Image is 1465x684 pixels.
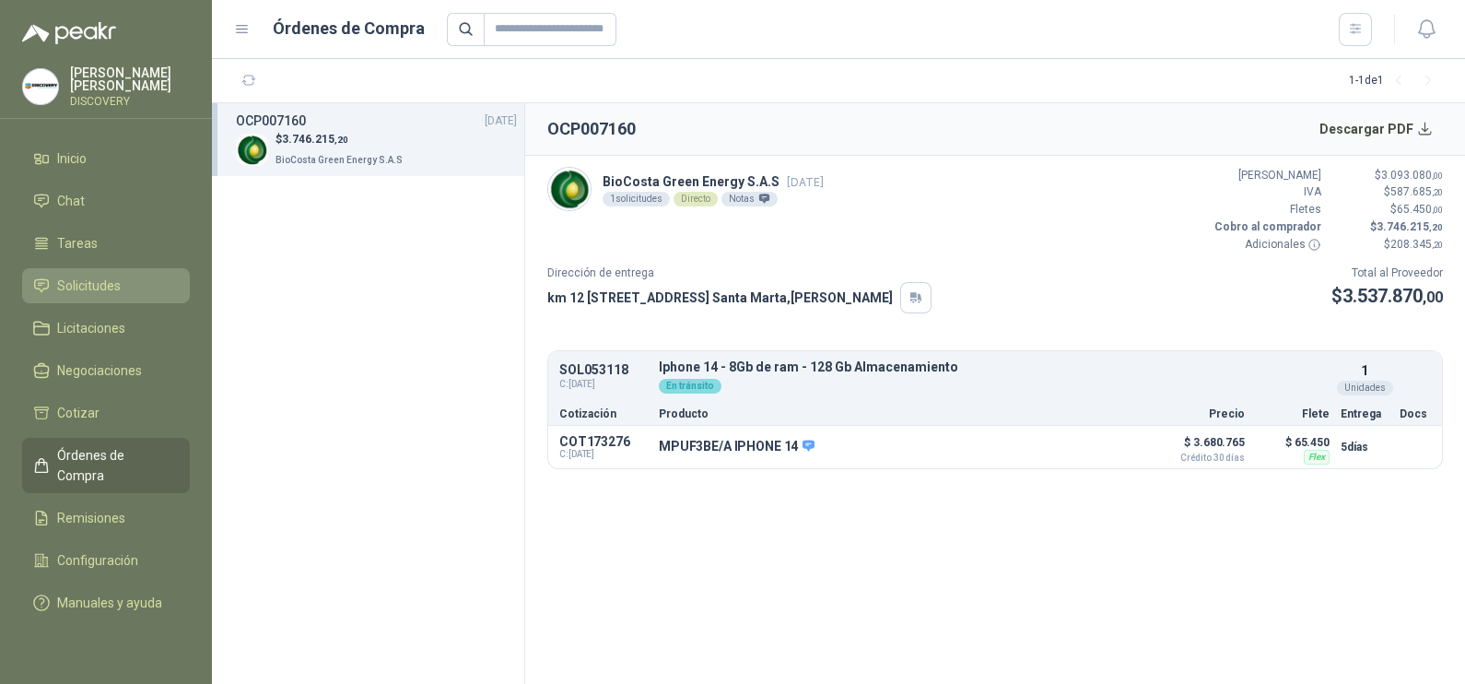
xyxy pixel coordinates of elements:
span: Remisiones [57,508,125,528]
a: Cotizar [22,395,190,430]
span: Crédito 30 días [1153,454,1245,463]
p: $ [1332,201,1443,218]
span: 3.537.870 [1342,285,1443,307]
h3: OCP007160 [236,111,306,131]
img: Company Logo [548,168,591,210]
button: Descargar PDF [1309,111,1444,147]
a: Negociaciones [22,353,190,388]
a: Órdenes de Compra [22,438,190,493]
span: BioCosta Green Energy S.A.S [275,155,403,165]
span: Chat [57,191,85,211]
p: $ [1332,183,1443,201]
span: 65.450 [1397,203,1443,216]
span: Configuración [57,550,138,571]
span: ,20 [1429,222,1443,232]
a: OCP007160[DATE] Company Logo$3.746.215,20BioCosta Green Energy S.A.S [236,111,517,169]
img: Logo peakr [22,22,116,44]
p: Fletes [1211,201,1321,218]
a: Inicio [22,141,190,176]
p: Cobro al comprador [1211,218,1321,236]
h1: Órdenes de Compra [273,16,425,41]
p: IVA [1211,183,1321,201]
span: Inicio [57,148,87,169]
p: [PERSON_NAME] [1211,167,1321,184]
span: 3.746.215 [282,133,348,146]
p: $ 65.450 [1256,431,1330,454]
a: Licitaciones [22,311,190,346]
span: C: [DATE] [559,449,648,460]
p: 1 [1361,360,1368,381]
p: MPUF3BE/A IPHONE 14 [659,439,815,455]
a: Solicitudes [22,268,190,303]
a: Configuración [22,543,190,578]
div: En tránsito [659,379,721,394]
h2: OCP007160 [547,116,636,142]
span: Tareas [57,233,98,254]
a: Manuales y ayuda [22,585,190,620]
span: Cotizar [57,403,100,423]
span: ,00 [1432,205,1443,215]
p: Cotización [559,408,648,419]
a: Chat [22,183,190,218]
span: Licitaciones [57,318,125,338]
a: Tareas [22,226,190,261]
div: 1 solicitudes [603,192,670,206]
span: ,00 [1432,171,1443,181]
p: $ [1332,167,1443,184]
p: km 12 [STREET_ADDRESS] Santa Marta , [PERSON_NAME] [547,288,893,308]
p: Adicionales [1211,236,1321,254]
p: [PERSON_NAME] [PERSON_NAME] [70,66,190,92]
p: Dirección de entrega [547,265,932,282]
p: DISCOVERY [70,96,190,107]
span: [DATE] [787,175,824,189]
div: 1 - 1 de 1 [1349,66,1443,96]
p: Iphone 14 - 8Gb de ram - 128 Gb Almacenamiento [659,360,1330,374]
span: ,20 [1432,240,1443,250]
p: Docs [1400,408,1431,419]
p: $ [1331,282,1443,311]
span: Negociaciones [57,360,142,381]
span: 3.746.215 [1377,220,1443,233]
div: Unidades [1337,381,1393,395]
div: Flex [1304,450,1330,465]
div: Notas [721,192,778,206]
span: 587.685 [1390,185,1443,198]
span: ,20 [1432,187,1443,197]
p: $ [1332,236,1443,254]
p: $ [275,131,406,148]
img: Company Logo [236,134,268,166]
span: C: [DATE] [559,377,648,392]
p: Entrega [1341,408,1389,419]
p: COT173276 [559,434,648,449]
p: Precio [1153,408,1245,419]
p: Flete [1256,408,1330,419]
span: Órdenes de Compra [57,445,172,486]
p: BioCosta Green Energy S.A.S [603,171,824,192]
span: ,20 [334,135,348,145]
span: Manuales y ayuda [57,593,162,613]
p: 5 días [1341,436,1389,458]
p: $ 3.680.765 [1153,431,1245,463]
span: 3.093.080 [1381,169,1443,182]
p: Producto [659,408,1142,419]
p: $ [1332,218,1443,236]
a: Remisiones [22,501,190,536]
span: 208.345 [1390,238,1443,251]
p: SOL053118 [559,363,648,377]
span: ,00 [1423,289,1443,306]
span: Solicitudes [57,276,121,296]
div: Directo [674,192,718,206]
img: Company Logo [23,69,58,104]
span: [DATE] [485,112,517,130]
p: Total al Proveedor [1331,265,1443,282]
